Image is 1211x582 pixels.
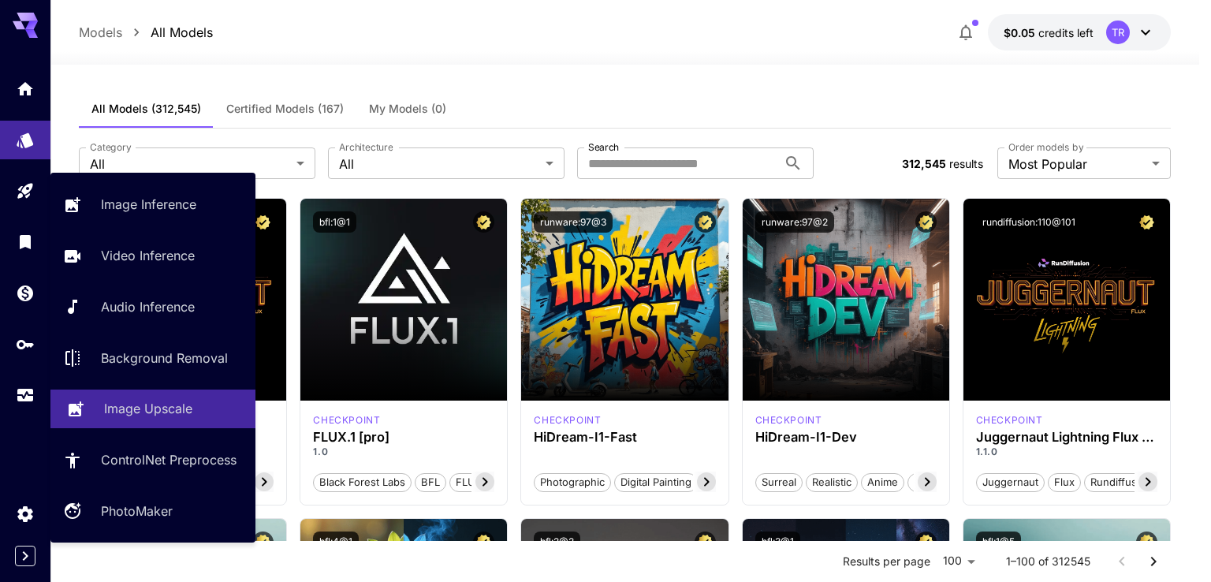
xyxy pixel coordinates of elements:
[473,532,494,553] button: Certified Model – Vetted for best performance and includes a commercial license.
[16,74,35,94] div: Home
[15,546,35,566] button: Expand sidebar
[50,492,255,531] a: PhotoMaker
[862,475,904,491] span: Anime
[1004,26,1038,39] span: $0.05
[534,430,715,445] h3: HiDream-I1-Fast
[1038,26,1094,39] span: credits left
[369,102,446,116] span: My Models (0)
[90,140,132,154] label: Category
[16,181,35,201] div: Playground
[1136,211,1157,233] button: Certified Model – Vetted for best performance and includes a commercial license.
[843,554,930,569] p: Results per page
[976,211,1082,233] button: rundiffusion:110@101
[976,430,1157,445] h3: Juggernaut Lightning Flux by RunDiffusion
[534,211,613,233] button: runware:97@3
[314,475,411,491] span: Black Forest Labs
[534,413,601,427] div: HiDream Fast
[79,23,122,42] p: Models
[50,185,255,224] a: Image Inference
[252,532,274,553] button: Certified Model – Vetted for best performance and includes a commercial license.
[313,413,380,427] div: fluxpro
[16,125,35,145] div: Models
[91,102,201,116] span: All Models (312,545)
[976,532,1021,553] button: bfl:1@5
[16,334,35,354] div: API Keys
[535,475,610,491] span: Photographic
[588,140,619,154] label: Search
[16,386,35,405] div: Usage
[101,349,228,367] p: Background Removal
[695,211,716,233] button: Certified Model – Vetted for best performance and includes a commercial license.
[50,237,255,275] a: Video Inference
[50,288,255,326] a: Audio Inference
[976,413,1043,427] div: FLUX.1 D
[949,157,983,170] span: results
[313,532,359,553] button: bfl:4@1
[534,532,580,553] button: bfl:2@2
[313,413,380,427] p: checkpoint
[16,504,35,524] div: Settings
[534,413,601,427] p: checkpoint
[50,390,255,428] a: Image Upscale
[976,445,1157,459] p: 1.1.0
[1006,554,1090,569] p: 1–100 of 312545
[450,475,522,491] span: FLUX.1 [pro]
[1106,21,1130,44] div: TR
[755,211,834,233] button: runware:97@2
[252,211,274,233] button: Certified Model – Vetted for best performance and includes a commercial license.
[1008,155,1146,173] span: Most Popular
[1136,532,1157,553] button: Certified Model – Vetted for best performance and includes a commercial license.
[1138,546,1169,577] button: Go to next page
[937,550,981,573] div: 100
[101,450,237,469] p: ControlNet Preprocess
[473,211,494,233] button: Certified Model – Vetted for best performance and includes a commercial license.
[807,475,857,491] span: Realistic
[695,532,716,553] button: Certified Model – Vetted for best performance and includes a commercial license.
[1085,475,1157,491] span: rundiffusion
[415,475,445,491] span: BFL
[1008,140,1083,154] label: Order models by
[313,430,494,445] h3: FLUX.1 [pro]
[988,14,1171,50] button: $0.05
[339,140,393,154] label: Architecture
[104,399,192,418] p: Image Upscale
[755,413,822,427] p: checkpoint
[756,475,802,491] span: Surreal
[50,441,255,479] a: ControlNet Preprocess
[226,102,344,116] span: Certified Models (167)
[915,532,937,553] button: Certified Model – Vetted for best performance and includes a commercial license.
[50,338,255,377] a: Background Removal
[16,283,35,303] div: Wallet
[755,532,800,553] button: bfl:3@1
[908,475,957,491] span: Stylized
[976,413,1043,427] p: checkpoint
[339,155,539,173] span: All
[101,195,196,214] p: Image Inference
[1004,24,1094,41] div: $0.05
[1049,475,1080,491] span: flux
[755,413,822,427] div: HiDream Dev
[79,23,213,42] nav: breadcrumb
[16,232,35,252] div: Library
[101,246,195,265] p: Video Inference
[101,502,173,520] p: PhotoMaker
[615,475,697,491] span: Digital Painting
[101,297,195,316] p: Audio Inference
[151,23,213,42] p: All Models
[313,211,356,233] button: bfl:1@1
[90,155,290,173] span: All
[915,211,937,233] button: Certified Model – Vetted for best performance and includes a commercial license.
[755,430,937,445] h3: HiDream-I1-Dev
[977,475,1044,491] span: juggernaut
[313,445,494,459] p: 1.0
[902,157,946,170] span: 312,545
